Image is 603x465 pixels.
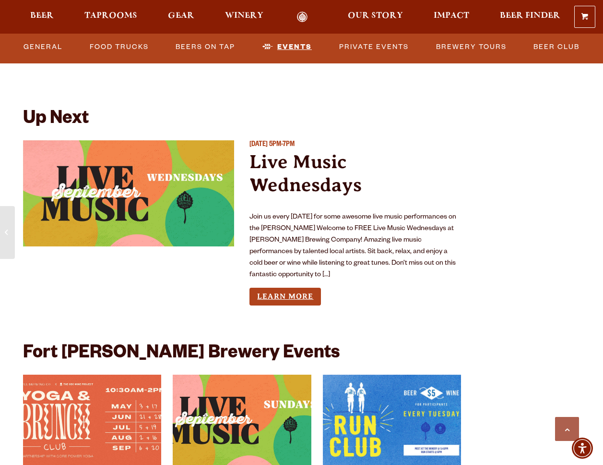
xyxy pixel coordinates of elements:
[86,36,153,58] a: Food Trucks
[427,12,475,23] a: Impact
[23,140,234,246] a: View event details
[342,12,409,23] a: Our Story
[530,36,583,58] a: Beer Club
[335,36,413,58] a: Private Events
[432,36,510,58] a: Brewery Tours
[172,36,239,58] a: Beers on Tap
[78,12,143,23] a: Taprooms
[30,12,54,20] span: Beer
[269,141,295,149] span: 5PM-7PM
[249,141,268,149] span: [DATE]
[434,12,469,20] span: Impact
[24,12,60,23] a: Beer
[20,36,66,58] a: General
[162,12,201,23] a: Gear
[249,212,461,281] p: Join us every [DATE] for some awesome live music performances on the [PERSON_NAME] Welcome to FRE...
[84,12,137,20] span: Taprooms
[555,417,579,441] a: Scroll to top
[494,12,567,23] a: Beer Finder
[219,12,270,23] a: Winery
[249,151,362,196] a: Live Music Wednesdays
[23,110,89,131] h2: Up Next
[23,344,340,365] h2: Fort [PERSON_NAME] Brewery Events
[249,288,321,306] a: Learn more about Live Music Wednesdays
[225,12,263,20] span: Winery
[284,12,320,23] a: Odell Home
[500,12,560,20] span: Beer Finder
[168,12,194,20] span: Gear
[259,36,316,58] a: Events
[572,438,593,459] div: Accessibility Menu
[348,12,403,20] span: Our Story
